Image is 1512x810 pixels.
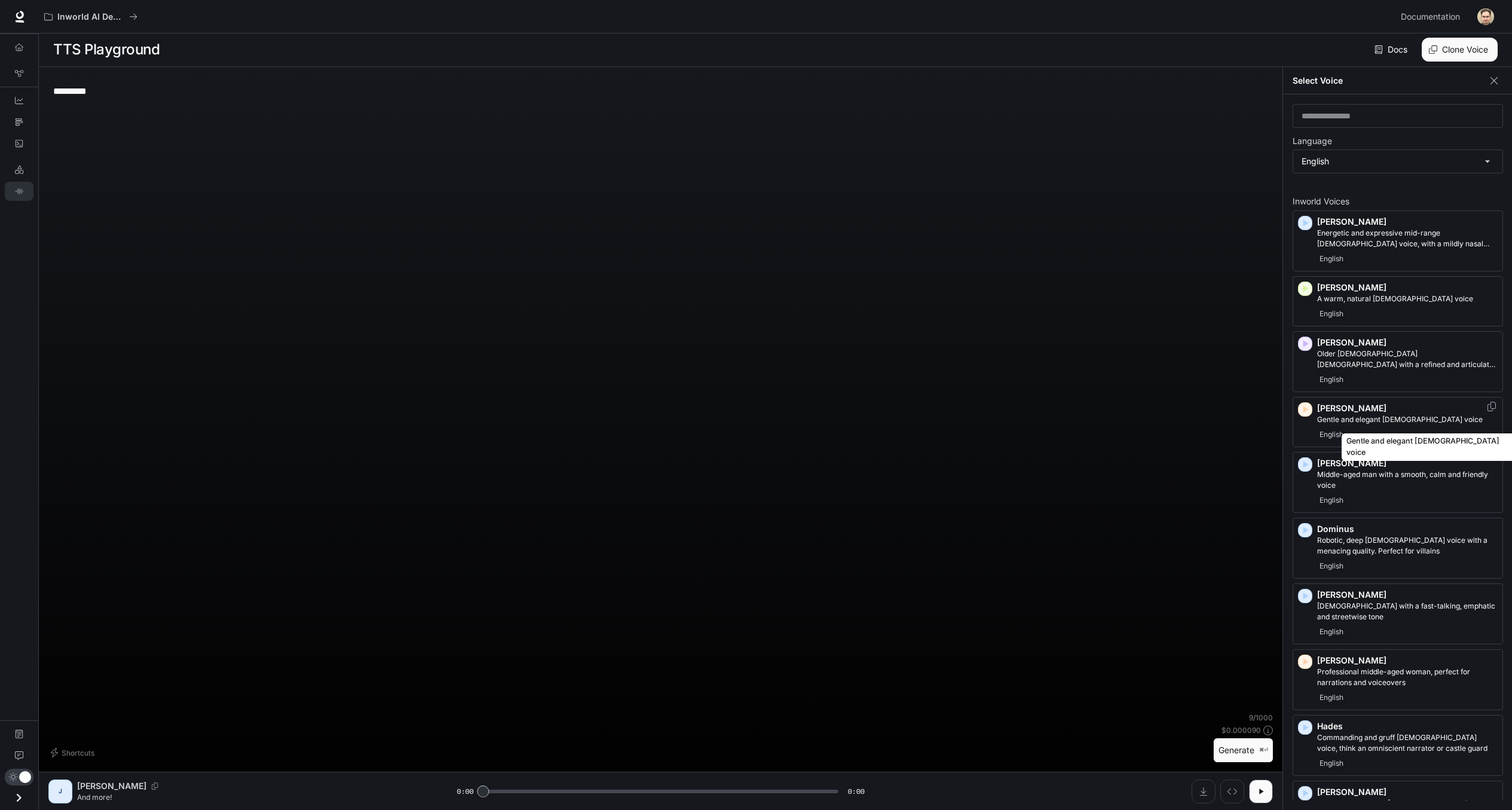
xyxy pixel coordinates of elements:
span: English [1317,690,1346,705]
a: Graph Registry [5,64,33,83]
span: English [1317,307,1346,321]
button: Copy Voice ID [1486,402,1498,411]
a: LLM Playground [5,160,33,179]
img: User avatar [1477,8,1494,25]
p: [PERSON_NAME] [1317,216,1498,228]
a: Documentation [1396,5,1469,29]
a: Docs [1372,38,1412,62]
button: User avatar [1474,5,1498,29]
p: [PERSON_NAME] [1317,337,1498,349]
p: [PERSON_NAME] [1317,282,1498,294]
p: [PERSON_NAME] [1317,589,1498,601]
a: Overview [5,38,33,57]
span: English [1317,427,1346,442]
span: 0:00 [848,785,865,797]
button: Shortcuts [48,743,99,762]
p: Inworld Voices [1293,197,1503,206]
p: Older British male with a refined and articulate voice [1317,349,1498,370]
span: English [1317,625,1346,639]
p: [PERSON_NAME] [1317,457,1498,469]
h1: TTS Playground [53,38,160,62]
p: ⌘⏎ [1259,747,1268,754]
span: Documentation [1401,10,1460,25]
div: J [51,782,70,801]
p: A warm, natural female voice [1317,294,1498,304]
button: Copy Voice ID [146,783,163,790]
button: All workspaces [39,5,143,29]
p: Hades [1317,720,1498,732]
a: TTS Playground [5,182,33,201]
p: Robotic, deep male voice with a menacing quality. Perfect for villains [1317,535,1498,557]
p: Professional middle-aged woman, perfect for narrations and voiceovers [1317,667,1498,688]
p: Middle-aged man with a smooth, calm and friendly voice [1317,469,1498,491]
p: [PERSON_NAME] [1317,655,1498,667]
p: Language [1293,137,1332,145]
p: Dominus [1317,523,1498,535]
a: Feedback [5,746,33,765]
span: English [1317,372,1346,387]
p: Energetic and expressive mid-range male voice, with a mildly nasal quality [1317,228,1498,249]
button: Download audio [1192,780,1215,803]
span: Dark mode toggle [19,770,31,783]
div: English [1293,150,1502,173]
p: [PERSON_NAME] [1317,786,1498,798]
span: English [1317,493,1346,508]
button: Open drawer [5,785,32,810]
button: Clone Voice [1422,38,1498,62]
button: Inspect [1220,780,1244,803]
span: English [1317,756,1346,771]
a: Documentation [5,725,33,744]
p: [PERSON_NAME] [77,780,146,792]
p: Commanding and gruff male voice, think an omniscient narrator or castle guard [1317,732,1498,754]
button: Generate⌘⏎ [1214,738,1273,763]
p: Gentle and elegant female voice [1317,414,1498,425]
p: [PERSON_NAME] [1317,402,1498,414]
a: Logs [5,134,33,153]
p: Inworld AI Demos [57,12,124,22]
span: 0:00 [457,785,474,797]
p: $ 0.000090 [1221,725,1261,735]
p: 9 / 1000 [1249,713,1273,723]
span: English [1317,559,1346,573]
p: And more! [77,792,428,802]
a: Dashboards [5,91,33,110]
a: Traces [5,112,33,132]
p: Male with a fast-talking, emphatic and streetwise tone [1317,601,1498,622]
span: English [1317,252,1346,266]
